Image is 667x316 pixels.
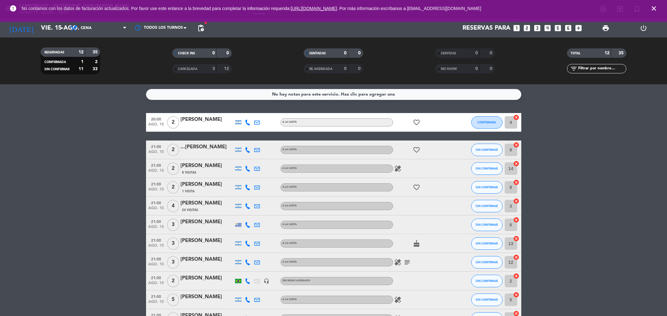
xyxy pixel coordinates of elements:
i: add_box [574,24,583,32]
strong: 0 [212,51,215,55]
strong: 33 [93,67,99,71]
span: SIN CONFIRMAR [476,223,498,226]
i: power_settings_new [640,24,647,32]
i: looks_4 [543,24,552,32]
strong: 3 [212,67,215,71]
span: ago. 15 [148,300,164,307]
span: 21:00 [148,199,164,206]
i: cancel [513,198,519,204]
span: ago. 15 [148,281,164,288]
span: A LA CARTA [282,121,297,123]
i: cancel [513,254,519,260]
span: RE AGENDADA [309,67,332,71]
strong: 0 [358,67,362,71]
i: cancel [513,142,519,148]
span: 21:00 [148,161,164,169]
span: A LA CARTA [282,186,297,188]
span: 3 [167,219,179,231]
div: [PERSON_NAME] [180,293,234,301]
strong: 12 [604,51,609,55]
span: ago. 15 [148,187,164,195]
i: [DATE] [5,21,38,35]
span: Sin menú asignado [282,279,310,282]
div: [PERSON_NAME] [180,116,234,124]
span: SIN CONFIRMAR [476,242,498,245]
a: [URL][DOMAIN_NAME] [291,6,337,11]
i: looks_3 [533,24,541,32]
span: Reservas para [462,24,510,32]
i: close [650,5,658,12]
span: SIN CONFIRMAR [476,279,498,283]
a: . Por más información escríbanos a [EMAIL_ADDRESS][DOMAIN_NAME] [337,6,481,11]
strong: 0 [344,51,346,55]
div: [PERSON_NAME] [180,199,234,207]
span: ago. 15 [148,262,164,269]
div: [PERSON_NAME] [180,274,234,282]
strong: 0 [226,51,230,55]
button: SIN CONFIRMAR [471,200,503,212]
i: favorite_border [413,184,420,191]
input: Filtrar por nombre... [578,65,626,72]
span: 21:00 [148,180,164,187]
strong: 0 [490,67,493,71]
span: SIN CONFIRMAR [476,148,498,151]
span: 2 [167,162,179,175]
span: SENTADAS [309,52,326,55]
span: SIN CONFIRMAR [476,185,498,189]
button: SIN CONFIRMAR [471,237,503,250]
span: 21:00 [148,274,164,281]
div: No hay notas para este servicio. Haz clic para agregar una [272,91,395,98]
button: SIN CONFIRMAR [471,275,503,287]
span: 21:00 [148,236,164,244]
span: 2 [167,275,179,287]
button: SIN CONFIRMAR [471,181,503,194]
span: 3 [167,256,179,269]
strong: 12 [78,50,83,54]
div: [PERSON_NAME] [180,255,234,264]
i: filter_list [570,65,578,72]
i: cancel [513,235,519,242]
i: cancel [513,160,519,167]
span: ago. 15 [148,225,164,232]
span: No contamos con los datos de facturación actualizados. Por favor use este enlance a la brevedad p... [22,6,481,11]
div: ...[PERSON_NAME] [180,143,234,151]
div: LOG OUT [624,19,662,37]
i: looks_one [513,24,521,32]
div: [PERSON_NAME] [180,237,234,245]
span: 1 Visita [182,189,195,194]
i: cancel [513,217,519,223]
span: CHECK INS [178,52,195,55]
span: SIN CONFIRMAR [476,260,498,264]
span: SIN CONFIRMAR [476,298,498,301]
span: 21:00 [148,255,164,262]
strong: 0 [490,51,493,55]
span: fiber_manual_record [204,21,208,25]
button: CONFIRMADA [471,116,503,129]
div: [PERSON_NAME] [180,162,234,170]
div: [PERSON_NAME] [180,180,234,189]
span: CONFIRMADA [44,61,66,64]
i: healing [394,296,402,304]
span: A LA CARTA [282,298,297,301]
span: 4 [167,200,179,212]
span: 20:00 [148,115,164,122]
strong: 0 [475,51,478,55]
span: A LA CARTA [282,242,297,244]
button: SIN CONFIRMAR [471,256,503,269]
i: favorite_border [413,119,420,126]
strong: 12 [224,67,230,71]
span: pending_actions [197,24,205,32]
i: healing [394,259,402,266]
span: ago. 15 [148,244,164,251]
strong: 0 [475,67,478,71]
button: SIN CONFIRMAR [471,162,503,175]
i: cancel [513,114,519,121]
i: arrow_drop_down [58,24,66,32]
span: SERVIDAS [441,52,456,55]
span: SIN CONFIRMAR [476,167,498,170]
i: cancel [513,292,519,298]
span: SIN CONFIRMAR [476,204,498,208]
span: SIN CONFIRMAR [44,68,69,71]
strong: 2 [95,60,99,64]
span: 3 [167,237,179,250]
